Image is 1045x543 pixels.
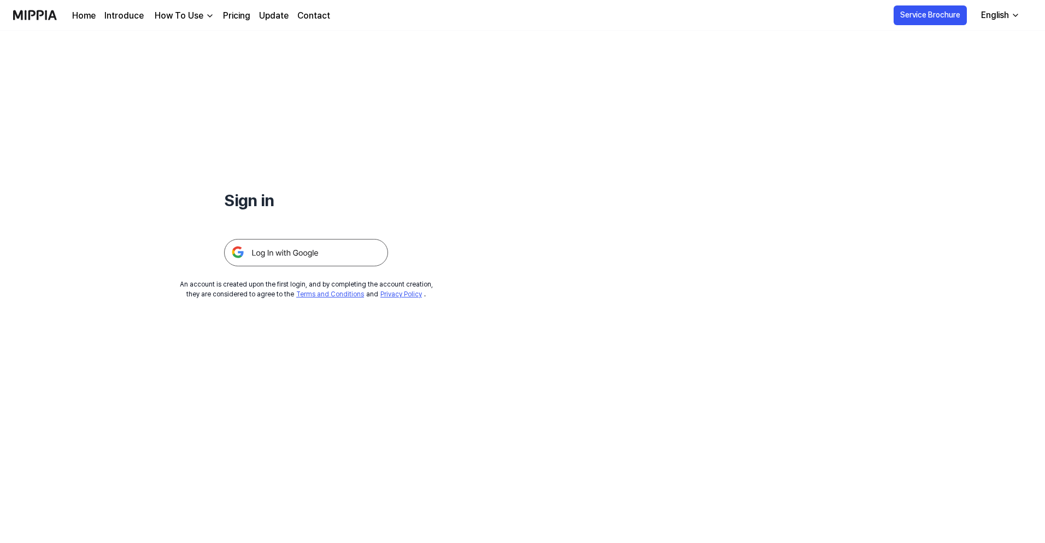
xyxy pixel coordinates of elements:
button: English [972,4,1026,26]
div: An account is created upon the first login, and by completing the account creation, they are cons... [180,279,433,299]
h1: Sign in [224,188,388,213]
a: Update [259,9,289,22]
a: Contact [297,9,330,22]
img: 구글 로그인 버튼 [224,239,388,266]
a: Introduce [104,9,144,22]
a: Terms and Conditions [296,290,364,298]
div: How To Use [152,9,206,22]
div: English [979,9,1011,22]
button: How To Use [152,9,214,22]
img: down [206,11,214,20]
a: Home [72,9,96,22]
button: Service Brochure [894,5,967,25]
a: Privacy Policy [380,290,422,298]
a: Pricing [223,9,250,22]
